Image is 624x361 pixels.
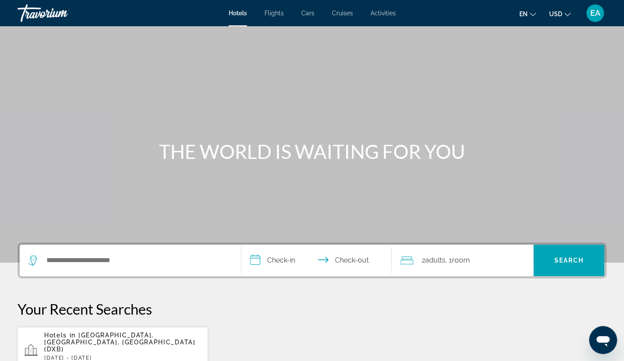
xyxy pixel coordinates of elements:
[18,300,606,318] p: Your Recent Searches
[554,257,584,264] span: Search
[391,245,533,276] button: Travelers: 2 adults, 0 children
[519,7,536,20] button: Change language
[590,9,600,18] span: EA
[533,245,604,276] button: Search
[20,245,604,276] div: Search widget
[241,245,392,276] button: Select check in and out date
[229,10,247,17] a: Hotels
[332,10,353,17] a: Cruises
[425,256,445,264] span: Adults
[549,11,562,18] span: USD
[519,11,528,18] span: en
[584,4,606,22] button: User Menu
[44,355,201,361] p: [DATE] - [DATE]
[451,256,469,264] span: Room
[44,332,76,339] span: Hotels in
[18,2,105,25] a: Travorium
[370,10,396,17] a: Activities
[589,326,617,354] iframe: Кнопка запуска окна обмена сообщениями
[264,10,284,17] a: Flights
[46,254,228,267] input: Search hotel destination
[148,140,476,163] h1: THE WORLD IS WAITING FOR YOU
[445,254,469,266] span: , 1
[421,254,445,266] span: 2
[44,332,195,353] span: [GEOGRAPHIC_DATA], [GEOGRAPHIC_DATA], [GEOGRAPHIC_DATA] (DXB)
[301,10,314,17] a: Cars
[549,7,571,20] button: Change currency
